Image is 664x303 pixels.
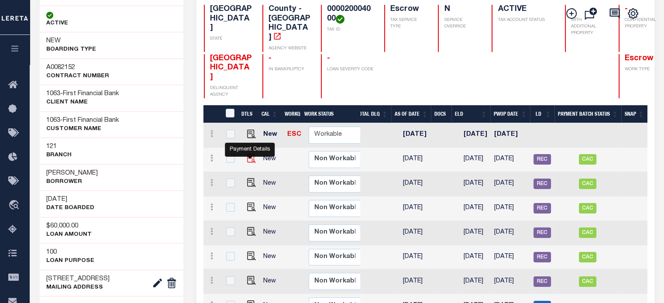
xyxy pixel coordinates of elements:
th: DTLS [238,105,258,123]
p: LOAN PURPOSE [46,257,94,265]
p: Contract Number [46,72,109,81]
th: SNAP: activate to sort column ascending [621,105,647,123]
h4: Escrow [390,5,427,14]
p: STATE [210,36,252,42]
p: BOARDING TYPE [46,45,96,54]
td: [DATE] [460,196,491,221]
i: travel_explore [8,200,22,211]
td: [DATE] [491,148,530,172]
p: CUSTOMER Name [46,125,119,134]
td: [DATE] [460,123,491,148]
th: Total DLQ: activate to sort column ascending [353,105,391,123]
td: [DATE] [399,123,439,148]
span: REC [533,276,551,287]
h3: - [46,90,119,98]
h4: County - [GEOGRAPHIC_DATA] [268,5,310,42]
span: REC [533,179,551,189]
th: Work Status [301,105,360,123]
p: SERVICE OVERRIDE [444,17,481,30]
span: CAC [579,179,596,189]
h4: [GEOGRAPHIC_DATA] [210,5,252,33]
th: ELD: activate to sort column ascending [451,105,490,123]
span: CAC [579,227,596,238]
td: New [260,269,284,294]
span: REC [533,154,551,165]
a: CAC [579,230,596,236]
th: Docs [431,105,451,123]
h3: - [46,116,119,125]
h3: [PERSON_NAME] [46,169,98,178]
p: DELINQUENT AGENCY [210,85,252,98]
p: AGENCY WEBSITE [268,45,310,52]
p: CLIENT Name [46,98,119,107]
span: 1063 [46,117,60,124]
h4: 000020004000 [327,5,374,24]
td: [DATE] [399,148,439,172]
img: deletes.png [166,278,177,288]
span: - [327,55,330,62]
td: New [260,221,284,245]
a: REC [533,205,551,211]
td: New [260,123,284,148]
p: LOAN SEVERITY CODE [327,66,374,73]
p: TAX ID [327,27,374,33]
span: - [268,55,272,62]
span: First Financial Bank [63,117,119,124]
td: [DATE] [460,148,491,172]
td: [DATE] [491,245,530,270]
p: Borrower [46,178,98,186]
th: As of Date: activate to sort column ascending [391,105,431,123]
a: ESC [287,131,301,138]
td: [DATE] [460,172,491,196]
p: Branch [46,151,72,160]
a: REC [533,254,551,260]
th: Payment Batch Status: activate to sort column ascending [554,105,621,123]
h3: A0082152 [46,63,109,72]
span: CAC [579,252,596,262]
td: [DATE] [399,245,439,270]
h3: [DATE] [46,195,94,204]
th: CAL: activate to sort column ascending [258,105,281,123]
p: DATE BOARDED [46,204,94,213]
h4: ACTIVE [498,5,554,14]
th: PWOP Date: activate to sort column ascending [490,105,530,123]
p: TAX ACCOUNT STATUS [498,17,554,24]
span: CAC [579,203,596,213]
span: CAC [579,276,596,287]
span: CAC [579,154,596,165]
td: [DATE] [399,269,439,294]
span: REC [533,203,551,213]
a: CAC [579,181,596,187]
h3: [STREET_ADDRESS] [46,275,110,283]
td: [DATE] [399,221,439,245]
p: ACTIVE [46,19,68,28]
p: LOAN AMOUNT [46,231,92,239]
th: WorkQ [281,105,301,123]
td: [DATE] [399,172,439,196]
a: CAC [579,205,596,211]
span: REC [533,227,551,238]
td: [DATE] [491,172,530,196]
a: REC [533,181,551,187]
td: [DATE] [460,245,491,270]
th: &nbsp;&nbsp;&nbsp;&nbsp;&nbsp;&nbsp;&nbsp;&nbsp;&nbsp;&nbsp; [203,105,220,123]
td: [DATE] [491,123,530,148]
p: IN BANKRUPTCY [268,66,310,73]
h4: N [444,5,481,14]
a: CAC [579,156,596,162]
td: [DATE] [491,269,530,294]
a: REC [533,156,551,162]
a: CAC [579,279,596,285]
span: REC [533,252,551,262]
td: [DATE] [460,221,491,245]
td: New [260,148,284,172]
td: New [260,245,284,270]
th: LD: activate to sort column ascending [530,105,554,123]
td: [DATE] [491,196,530,221]
div: Payment Details [225,142,275,156]
h3: $60,000.00 [46,222,92,231]
h3: 121 [46,142,72,151]
td: New [260,196,284,221]
span: First Financial Bank [63,90,119,97]
p: TAX SERVICE TYPE [390,17,427,30]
